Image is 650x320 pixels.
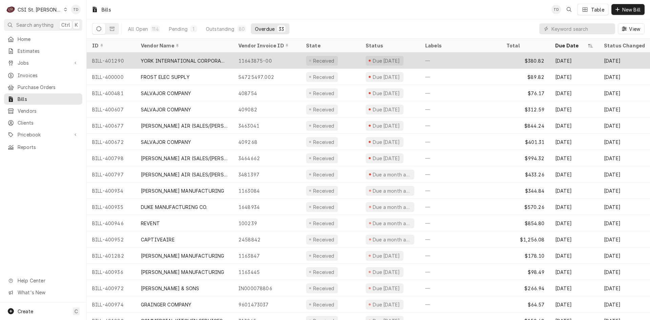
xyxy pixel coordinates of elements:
span: Search anything [16,21,53,28]
div: $98.49 [501,264,550,280]
a: Reports [4,142,82,153]
div: 100239 [233,215,301,231]
div: [DATE] [550,85,599,101]
div: Labels [425,42,496,49]
div: Received [312,236,335,243]
span: Estimates [18,47,79,55]
div: BILL-400797 [87,166,135,183]
div: State [306,42,353,49]
div: $312.59 [501,101,550,118]
div: BILL-401282 [87,248,135,264]
div: Received [312,301,335,308]
div: Received [312,73,335,81]
div: TD [71,5,81,14]
div: [PERSON_NAME] AIR (SALES/[PERSON_NAME]) [141,155,227,162]
span: Create [18,308,33,314]
div: 1163445 [233,264,301,280]
button: Search anythingCtrlK [4,19,82,31]
div: — [420,85,501,101]
div: 80 [239,25,245,33]
div: — [420,101,501,118]
div: Tim Devereux's Avatar [551,5,561,14]
div: 11643875-00 [233,52,301,69]
a: Bills [4,93,82,105]
div: — [420,183,501,199]
div: — [420,150,501,166]
div: BILL-400952 [87,231,135,248]
div: [PERSON_NAME] & SONS [141,285,199,292]
div: [DATE] [550,296,599,313]
div: BILL-400677 [87,118,135,134]
div: $266.94 [501,280,550,296]
div: — [420,231,501,248]
div: $994.32 [501,150,550,166]
span: Vendors [18,107,79,114]
div: FROST ELEC SUPPLY [141,73,190,81]
a: Purchase Orders [4,82,82,93]
div: [DATE] [550,183,599,199]
div: Due [DATE] [372,269,401,276]
div: CAPTIVEAIRE [141,236,175,243]
input: Keyword search [551,23,612,34]
div: Received [312,138,335,146]
div: BILL-400974 [87,296,135,313]
div: BILL-400935 [87,199,135,215]
div: [PERSON_NAME] MANUFACTURING [141,269,224,276]
div: 409082 [233,101,301,118]
div: [PERSON_NAME] MANUFACTURING [141,187,224,194]
div: [DATE] [550,215,599,231]
div: — [420,215,501,231]
div: 3464662 [233,150,301,166]
div: BILL-400607 [87,101,135,118]
div: Due [DATE] [372,106,401,113]
span: View [628,25,642,33]
button: Open search [564,4,575,15]
div: ID [92,42,129,49]
div: — [420,118,501,134]
div: [DATE] [550,118,599,134]
div: Received [312,57,335,64]
button: New Bill [611,4,645,15]
div: Received [312,155,335,162]
div: Total [506,42,543,49]
a: Vendors [4,105,82,116]
div: — [420,69,501,85]
div: Overdue [255,25,275,33]
div: S4725497.002 [233,69,301,85]
div: — [420,248,501,264]
a: Estimates [4,45,82,57]
span: Bills [18,95,79,103]
span: Reports [18,144,79,151]
div: IN000078806 [233,280,301,296]
div: Received [312,269,335,276]
div: Due a month ago [372,187,412,194]
div: REVENT [141,220,160,227]
div: BILL-400481 [87,85,135,101]
div: Received [312,122,335,129]
span: Pricebook [18,131,69,138]
div: $1,256.08 [501,231,550,248]
div: $433.26 [501,166,550,183]
div: 1648934 [233,199,301,215]
div: 3481397 [233,166,301,183]
span: Jobs [18,59,69,66]
div: $380.82 [501,52,550,69]
div: GRAINGER COMPANY [141,301,192,308]
span: K [75,21,78,28]
div: 3463041 [233,118,301,134]
div: Due a month ago [372,236,412,243]
button: View [618,23,645,34]
div: — [420,52,501,69]
div: 9601473037 [233,296,301,313]
div: Outstanding [206,25,235,33]
div: Due [DATE] [372,301,401,308]
div: 114 [152,25,158,33]
div: [PERSON_NAME] AIR (SALES/[PERSON_NAME]) [141,122,227,129]
div: Received [312,90,335,97]
div: — [420,134,501,150]
div: 33 [279,25,284,33]
div: — [420,264,501,280]
span: New Bill [621,6,642,13]
div: [DATE] [550,150,599,166]
div: SALVAJOR COMPANY [141,106,191,113]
